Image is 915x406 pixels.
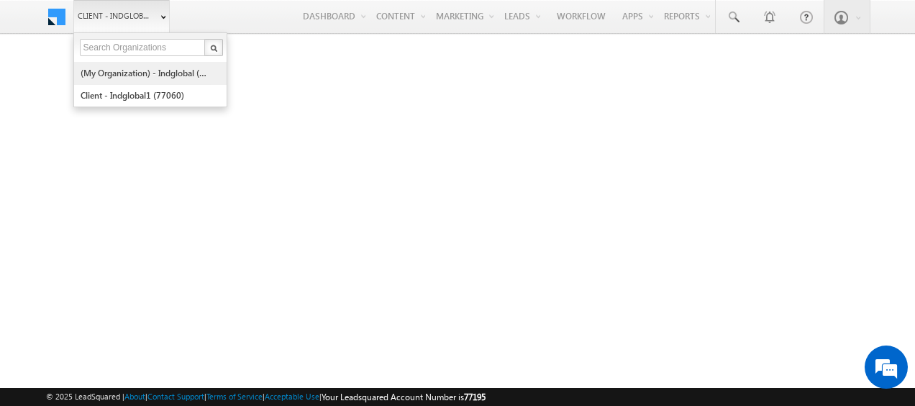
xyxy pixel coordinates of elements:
span: 77195 [464,392,486,402]
span: Client - indglobal2 (77195) [78,9,153,23]
img: d_60004797649_company_0_60004797649 [24,76,60,94]
em: Start Chat [196,311,261,330]
span: Your Leadsquared Account Number is [322,392,486,402]
a: Acceptable Use [265,392,319,401]
input: Search Organizations [80,39,206,56]
a: Contact Support [147,392,204,401]
div: Chat with us now [75,76,242,94]
img: Search [210,45,217,52]
span: © 2025 LeadSquared | | | | | [46,390,486,404]
a: (My Organization) - indglobal (48060) [80,62,211,84]
div: Minimize live chat window [236,7,270,42]
a: Client - indglobal1 (77060) [80,84,211,107]
textarea: Type your message and hit 'Enter' [19,133,263,299]
a: About [124,392,145,401]
a: Terms of Service [206,392,263,401]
